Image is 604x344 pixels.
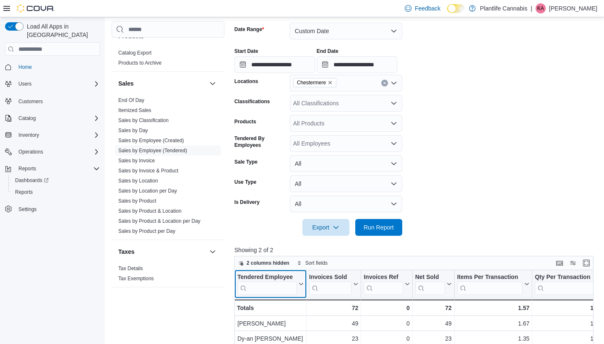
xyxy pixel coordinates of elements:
[118,276,154,281] a: Tax Exemptions
[118,198,156,204] a: Sales by Product
[118,79,206,88] button: Sales
[208,247,218,257] button: Taxes
[364,334,409,344] div: 0
[18,132,39,138] span: Inventory
[328,80,333,85] button: Remove Chestermere from selection in this group
[237,303,304,313] div: Totals
[118,248,135,256] h3: Taxes
[2,146,103,158] button: Operations
[234,199,260,206] label: Is Delivery
[118,218,200,224] a: Sales by Product & Location per Day
[309,334,358,344] div: 23
[309,318,358,328] div: 49
[415,274,445,281] div: Net Sold
[18,206,36,213] span: Settings
[568,258,578,268] button: Display options
[391,120,397,127] button: Open list of options
[118,128,148,133] a: Sales by Day
[15,204,100,214] span: Settings
[415,4,440,13] span: Feedback
[18,165,36,172] span: Reports
[290,195,402,212] button: All
[12,187,36,197] a: Reports
[8,175,103,186] a: Dashboards
[2,95,103,107] button: Customers
[235,258,293,268] button: 2 columns hidden
[555,258,565,268] button: Keyboard shortcuts
[297,78,326,87] span: Chestermere
[364,274,409,295] button: Invoices Ref
[234,78,258,85] label: Locations
[290,175,402,192] button: All
[447,4,465,13] input: Dark Mode
[535,334,601,344] div: 1.96
[364,303,409,313] div: 0
[237,334,304,344] div: Dy-an [PERSON_NAME]
[457,334,530,344] div: 1.35
[537,3,544,13] span: KA
[309,274,351,295] div: Invoices Sold
[15,113,39,123] button: Catalog
[309,303,358,313] div: 72
[457,274,523,295] div: Items Per Transaction
[23,22,100,39] span: Load All Apps in [GEOGRAPHIC_DATA]
[549,3,597,13] p: [PERSON_NAME]
[457,318,530,328] div: 1.67
[112,95,224,240] div: Sales
[234,246,597,254] p: Showing 2 of 2
[18,149,43,155] span: Operations
[112,263,224,287] div: Taxes
[391,100,397,107] button: Open list of options
[234,179,256,185] label: Use Type
[234,118,256,125] label: Products
[112,48,224,71] div: Products
[15,130,100,140] span: Inventory
[457,274,523,281] div: Items Per Transaction
[2,78,103,90] button: Users
[18,98,43,105] span: Customers
[457,303,529,313] div: 1.57
[294,258,331,268] button: Sort fields
[5,57,100,237] nav: Complex example
[237,318,304,328] div: [PERSON_NAME]
[2,203,103,215] button: Settings
[457,274,529,295] button: Items Per Transaction
[15,164,39,174] button: Reports
[234,98,270,105] label: Classifications
[8,186,103,198] button: Reports
[309,274,351,281] div: Invoices Sold
[208,78,218,89] button: Sales
[535,274,601,295] button: Qty Per Transaction
[317,56,397,73] input: Press the down key to open a popover containing a calendar.
[15,204,40,214] a: Settings
[290,23,402,39] button: Custom Date
[15,62,100,72] span: Home
[118,97,144,103] a: End Of Day
[15,62,35,72] a: Home
[535,318,601,328] div: 1.98
[118,178,158,184] a: Sales by Location
[364,223,394,232] span: Run Report
[118,188,177,194] a: Sales by Location per Day
[118,107,151,113] a: Itemized Sales
[17,4,55,13] img: Cova
[391,140,397,147] button: Open list of options
[118,60,161,66] a: Products to Archive
[118,208,182,214] a: Sales by Product & Location
[535,303,601,313] div: 1.97
[355,219,402,236] button: Run Report
[237,274,297,281] div: Tendered Employee
[2,112,103,124] button: Catalog
[531,3,532,13] p: |
[234,159,258,165] label: Sale Type
[535,274,595,281] div: Qty Per Transaction
[12,175,100,185] span: Dashboards
[118,79,134,88] h3: Sales
[15,164,100,174] span: Reports
[317,48,338,55] label: End Date
[480,3,527,13] p: Plantlife Cannabis
[415,274,451,295] button: Net Sold
[15,130,42,140] button: Inventory
[18,64,32,70] span: Home
[364,274,403,295] div: Invoices Ref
